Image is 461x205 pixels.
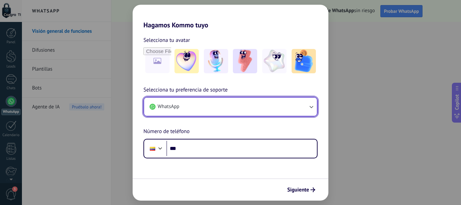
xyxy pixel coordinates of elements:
[284,184,318,196] button: Siguiente
[292,49,316,73] img: -5.jpeg
[287,187,309,192] span: Siguiente
[133,5,328,29] h2: Hagamos Kommo tuyo
[144,98,317,116] button: WhatsApp
[233,49,257,73] img: -3.jpeg
[158,103,179,110] span: WhatsApp
[204,49,228,73] img: -2.jpeg
[174,49,199,73] img: -1.jpeg
[143,36,190,45] span: Selecciona tu avatar
[146,142,159,156] div: Colombia: + 57
[262,49,287,73] img: -4.jpeg
[143,127,190,136] span: Número de teléfono
[143,86,228,95] span: Selecciona tu preferencia de soporte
